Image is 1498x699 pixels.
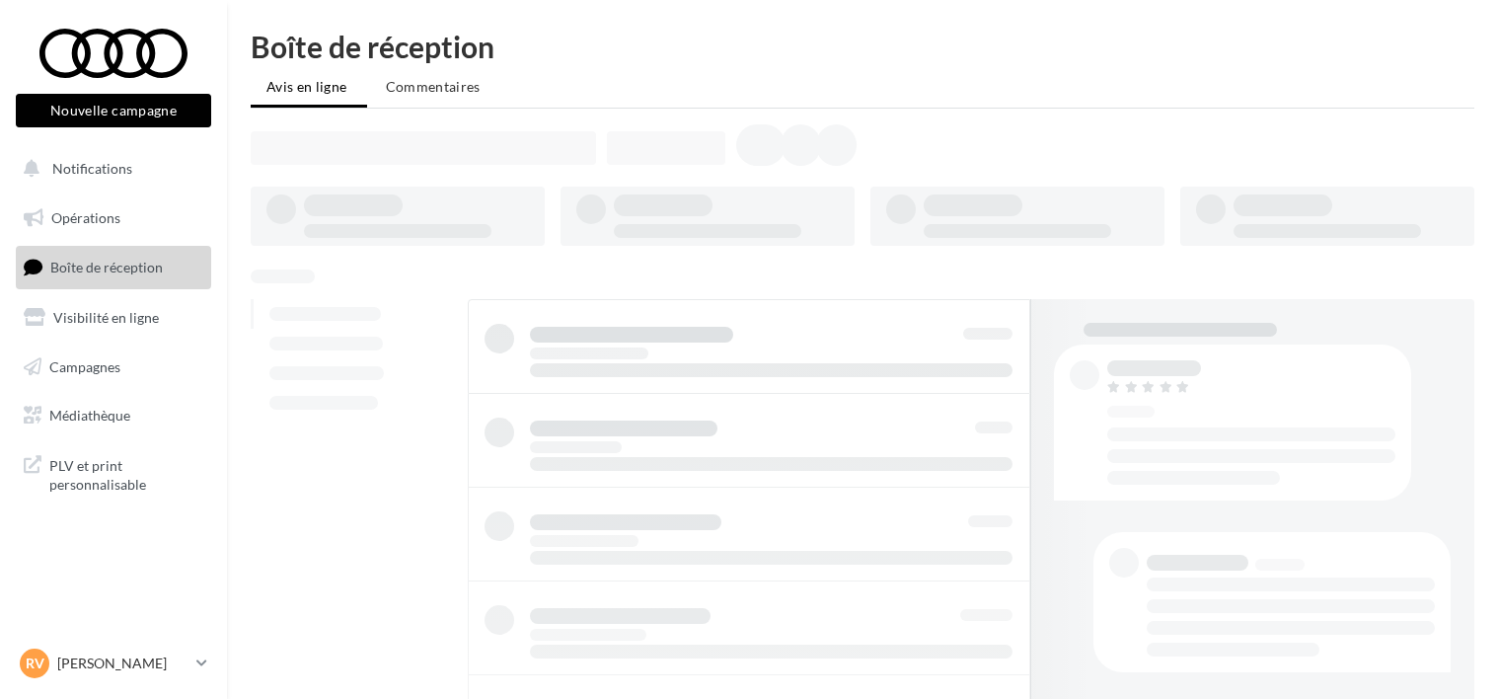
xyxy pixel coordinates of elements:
span: PLV et print personnalisable [49,452,203,495]
a: Opérations [12,197,215,239]
a: PLV et print personnalisable [12,444,215,503]
a: Campagnes [12,347,215,388]
span: Visibilité en ligne [53,309,159,326]
span: Boîte de réception [50,259,163,275]
span: Opérations [51,209,120,226]
span: RV [26,654,44,673]
div: Boîte de réception [251,32,1474,61]
span: Médiathèque [49,407,130,424]
a: Boîte de réception [12,246,215,288]
span: Commentaires [386,78,481,95]
a: RV [PERSON_NAME] [16,645,211,682]
span: Notifications [52,160,132,177]
a: Visibilité en ligne [12,297,215,339]
button: Nouvelle campagne [16,94,211,127]
button: Notifications [12,148,207,190]
a: Médiathèque [12,395,215,436]
p: [PERSON_NAME] [57,654,188,673]
span: Campagnes [49,357,120,374]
